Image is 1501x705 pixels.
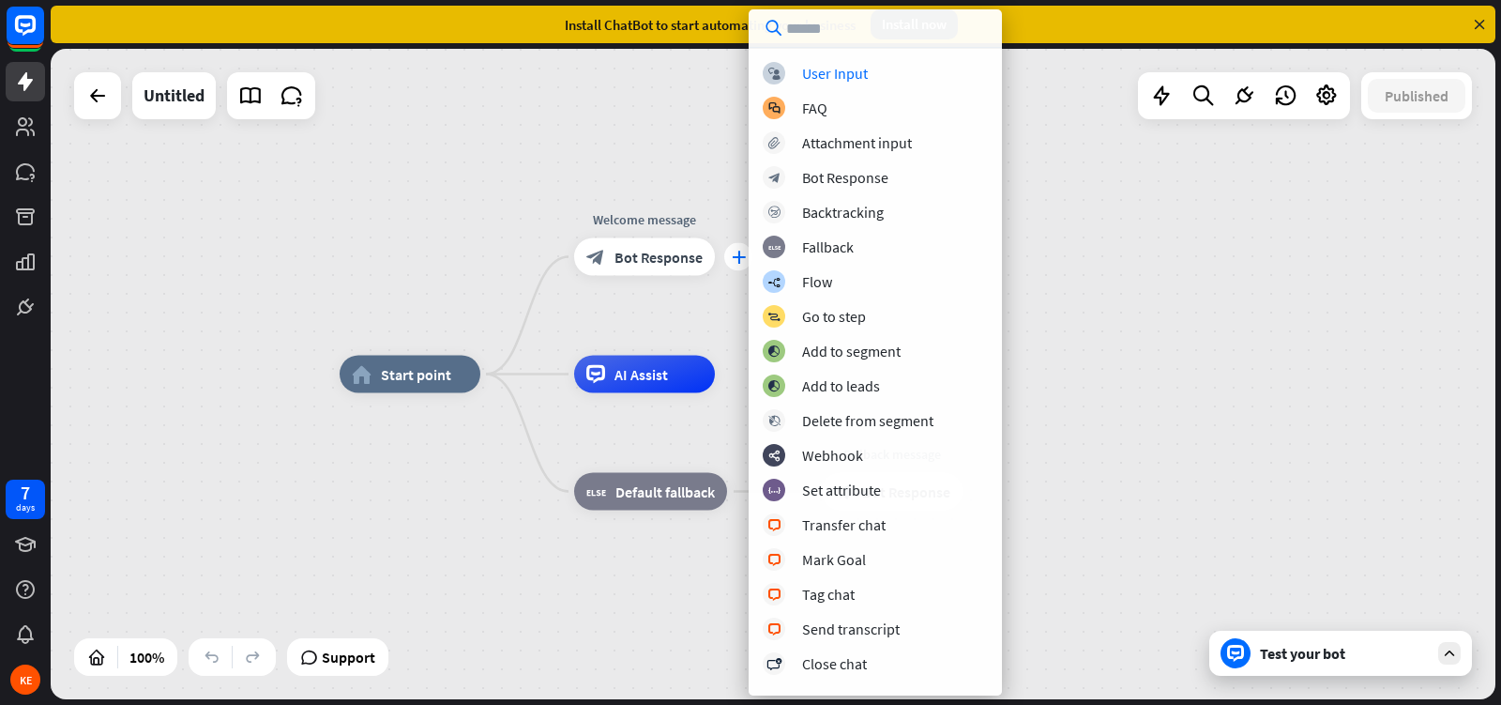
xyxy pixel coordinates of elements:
[802,654,867,673] div: Close chat
[802,168,888,187] div: Bot Response
[767,380,781,392] i: block_add_to_segment
[10,665,40,695] div: KE
[802,376,880,395] div: Add to leads
[802,272,832,291] div: Flow
[144,72,205,119] div: Untitled
[802,203,884,222] div: Backtracking
[768,207,781,219] i: block_backtracking
[6,480,45,519] a: 7 days
[1260,644,1429,663] div: Test your bot
[767,554,781,566] i: block_livechat
[768,102,781,115] i: block_faq
[802,446,863,465] div: Webhook
[560,210,729,229] div: Welcome message
[768,68,781,80] i: block_user_input
[768,450,781,462] i: webhooks
[767,589,781,601] i: block_livechat
[1368,79,1465,113] button: Published
[802,238,854,256] div: Fallback
[124,642,170,672] div: 100%
[802,342,901,360] div: Add to segment
[767,519,781,531] i: block_livechat
[586,483,606,501] i: block_fallback
[615,483,715,501] span: Default fallback
[802,481,881,499] div: Set attribute
[768,415,781,427] i: block_delete_from_segment
[565,16,856,34] div: Install ChatBot to start automating your business
[766,658,781,670] i: block_close_chat
[322,642,375,672] span: Support
[767,311,781,323] i: block_goto
[802,133,912,152] div: Attachment input
[15,8,71,64] button: Open LiveChat chat widget
[732,251,746,264] i: plus
[768,484,781,497] i: block_set_attribute
[802,550,866,569] div: Mark Goal
[802,620,900,638] div: Send transcript
[16,501,35,514] div: days
[767,345,781,358] i: block_add_to_segment
[21,484,30,501] div: 7
[802,99,827,117] div: FAQ
[767,276,781,288] i: builder_tree
[768,241,781,253] i: block_fallback
[586,248,605,267] i: block_bot_response
[802,411,933,430] div: Delete from segment
[802,307,866,326] div: Go to step
[802,515,886,534] div: Transfer chat
[767,623,781,636] i: block_livechat
[614,365,668,384] span: AI Assist
[381,365,451,384] span: Start point
[352,365,371,384] i: home_2
[768,172,781,184] i: block_bot_response
[802,585,855,604] div: Tag chat
[768,137,781,149] i: block_attachment
[802,64,868,83] div: User Input
[614,248,703,267] span: Bot Response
